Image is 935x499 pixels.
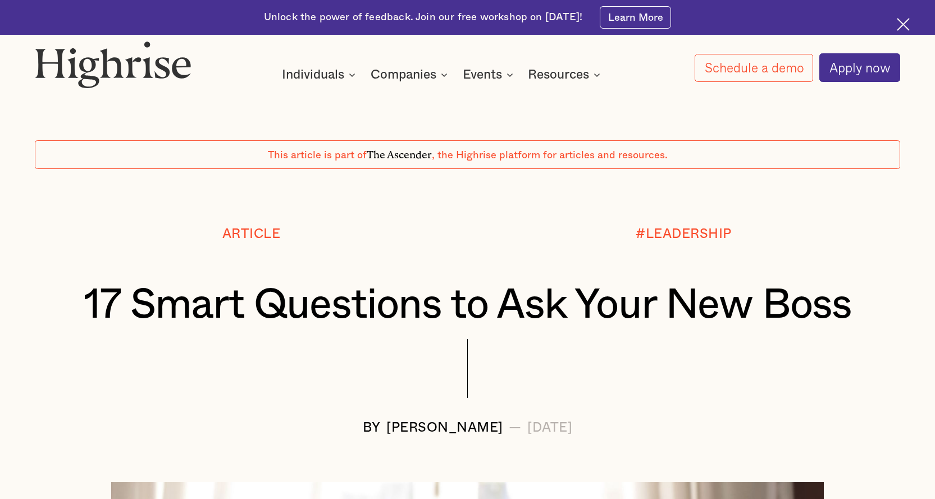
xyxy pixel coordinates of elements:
[463,68,502,81] div: Events
[282,68,344,81] div: Individuals
[386,421,503,436] div: [PERSON_NAME]
[222,227,281,242] div: Article
[371,68,451,81] div: Companies
[367,147,432,159] span: The Ascender
[897,18,910,31] img: Cross icon
[264,11,582,25] div: Unlock the power of feedback. Join our free workshop on [DATE]!
[600,6,671,29] a: Learn More
[528,68,589,81] div: Resources
[35,41,191,88] img: Highrise logo
[509,421,522,436] div: —
[636,227,732,242] div: #LEADERSHIP
[432,150,668,161] span: , the Highrise platform for articles and resources.
[527,421,572,436] div: [DATE]
[695,54,814,82] a: Schedule a demo
[819,53,900,82] a: Apply now
[463,68,517,81] div: Events
[363,421,381,436] div: BY
[71,282,864,328] h1: 17 Smart Questions to Ask Your New Boss
[268,150,367,161] span: This article is part of
[371,68,436,81] div: Companies
[528,68,604,81] div: Resources
[282,68,359,81] div: Individuals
